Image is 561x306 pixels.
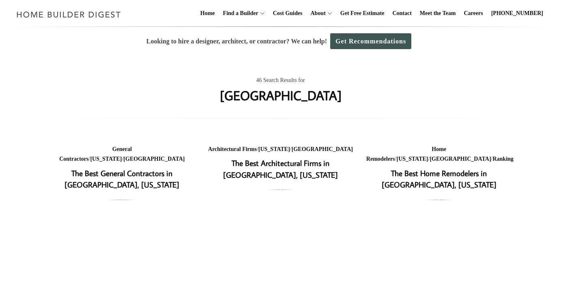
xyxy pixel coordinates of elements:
[220,86,342,105] h1: [GEOGRAPHIC_DATA]
[330,33,411,49] a: Get Recommendations
[430,156,491,162] a: [GEOGRAPHIC_DATA]
[64,168,179,190] a: The Best General Contractors in [GEOGRAPHIC_DATA], [US_STATE]
[223,158,338,180] a: The Best Architectural Firms in [GEOGRAPHIC_DATA], [US_STATE]
[197,0,218,26] a: Home
[256,75,305,86] span: 46 Search Results for
[492,156,513,162] a: Ranking
[59,146,132,162] a: General Contractors
[13,6,125,22] img: Home Builder Digest
[337,0,388,26] a: Get Free Estimate
[307,0,325,26] a: About
[417,0,459,26] a: Meet the Team
[123,156,185,162] a: [GEOGRAPHIC_DATA]
[461,0,486,26] a: Careers
[270,0,306,26] a: Cost Guides
[382,168,497,190] a: The Best Home Remodelers in [GEOGRAPHIC_DATA], [US_STATE]
[220,0,258,26] a: Find a Builder
[208,146,257,152] a: Architectural Firms
[292,146,353,152] a: [GEOGRAPHIC_DATA]
[90,156,122,162] a: [US_STATE]
[488,0,546,26] a: [PHONE_NUMBER]
[366,144,512,164] div: / / /
[389,0,415,26] a: Contact
[396,156,428,162] a: [US_STATE]
[208,144,353,155] div: / /
[49,144,195,164] div: / /
[258,146,290,152] a: [US_STATE]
